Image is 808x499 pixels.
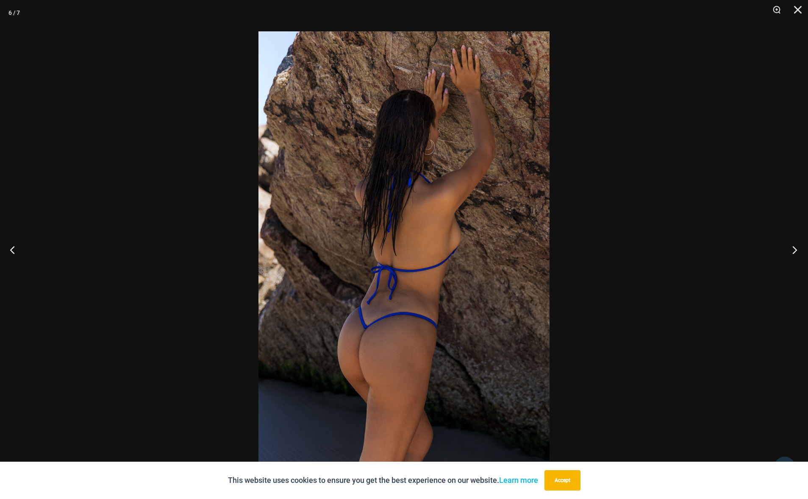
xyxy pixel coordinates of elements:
[258,31,550,468] img: Link Cobalt Blue 3070 Top 4855 Bottom 05
[499,476,538,485] a: Learn more
[776,229,808,271] button: Next
[544,470,580,491] button: Accept
[228,474,538,487] p: This website uses cookies to ensure you get the best experience on our website.
[8,6,20,19] div: 6 / 7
